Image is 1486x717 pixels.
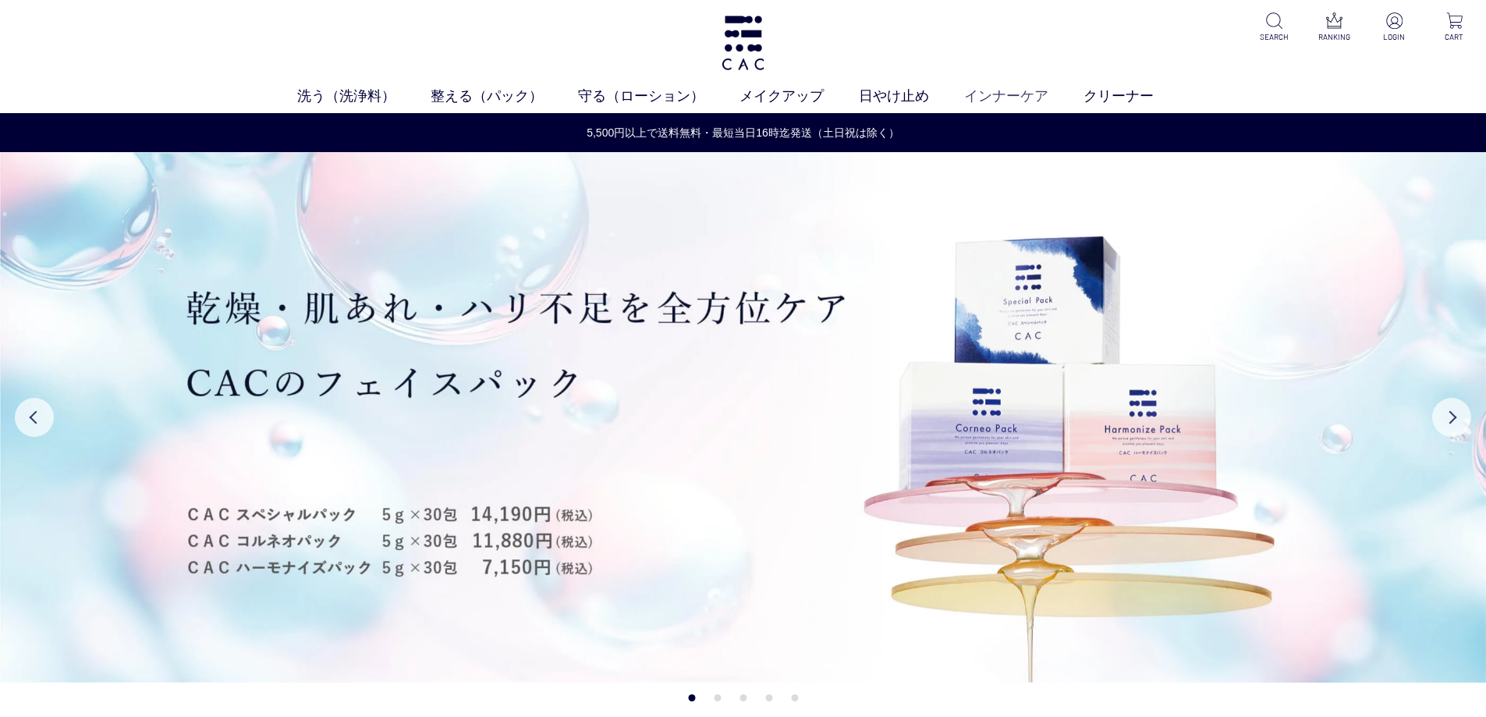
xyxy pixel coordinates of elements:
[1435,12,1474,43] a: CART
[1255,31,1293,43] p: SEARCH
[1375,31,1413,43] p: LOGIN
[714,694,721,701] button: 2 of 5
[1083,86,1189,107] a: クリーナー
[1315,31,1353,43] p: RANKING
[15,398,54,437] button: Previous
[791,694,798,701] button: 5 of 5
[1375,12,1413,43] a: LOGIN
[1432,398,1471,437] button: Next
[1,125,1485,141] a: 5,500円以上で送料無料・最短当日16時迄発送（土日祝は除く）
[964,86,1083,107] a: インナーケア
[431,86,578,107] a: 整える（パック）
[1315,12,1353,43] a: RANKING
[297,86,431,107] a: 洗う（洗浄料）
[765,694,772,701] button: 4 of 5
[859,86,964,107] a: 日やけ止め
[688,694,695,701] button: 1 of 5
[719,16,767,70] img: logo
[1255,12,1293,43] a: SEARCH
[1435,31,1474,43] p: CART
[739,694,747,701] button: 3 of 5
[578,86,739,107] a: 守る（ローション）
[739,86,859,107] a: メイクアップ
